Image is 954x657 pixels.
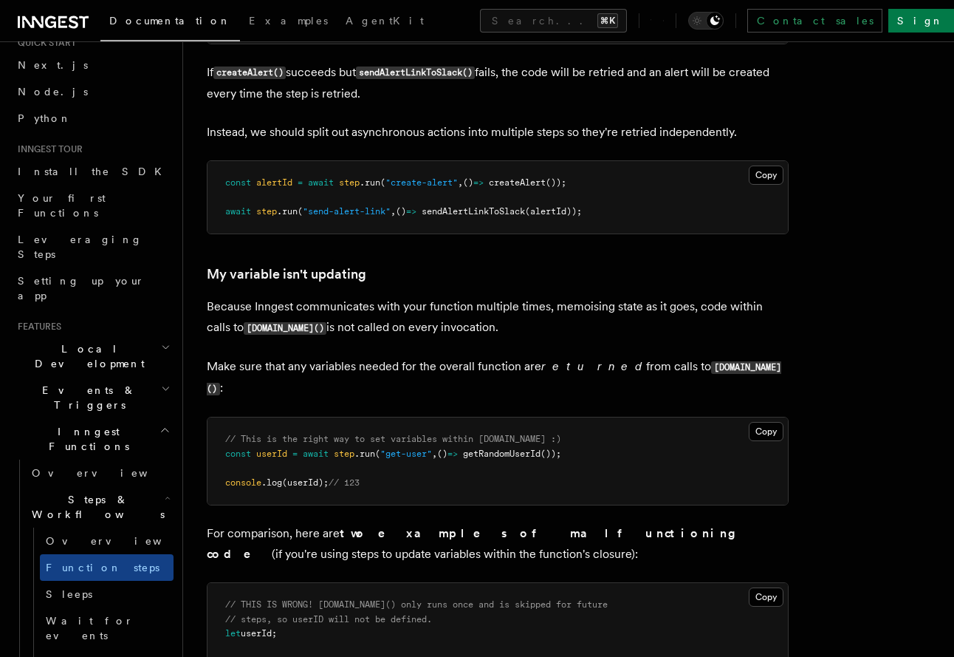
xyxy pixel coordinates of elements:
[12,268,174,309] a: Setting up your app
[12,377,174,418] button: Events & Triggers
[18,112,72,124] span: Python
[422,206,525,217] span: sendAlertLinkToSlack
[225,434,561,444] span: // This is the right way to set variables within [DOMAIN_NAME] :)
[339,177,360,188] span: step
[256,449,287,459] span: userId
[541,449,561,459] span: ());
[489,177,546,188] span: createAlert
[396,206,406,217] span: ()
[334,449,354,459] span: step
[749,166,783,185] button: Copy
[213,67,286,79] code: createAlert()
[256,177,292,188] span: alertId
[12,158,174,185] a: Install the SDK
[747,9,882,33] a: Contact sales
[473,177,484,188] span: =>
[447,449,458,459] span: =>
[26,460,174,486] a: Overview
[277,206,298,217] span: .run
[225,614,432,624] span: // steps, so userID will not be defined.
[241,628,277,639] span: userId;
[46,615,134,641] span: Wait for events
[225,206,251,217] span: await
[385,177,458,188] span: "create-alert"
[346,15,424,27] span: AgentKit
[240,4,337,40] a: Examples
[525,206,582,217] span: (alertId));
[207,361,781,395] code: [DOMAIN_NAME]()
[380,177,385,188] span: (
[40,607,174,649] a: Wait for events
[360,177,380,188] span: .run
[749,588,783,607] button: Copy
[207,356,789,399] p: Make sure that any variables needed for the overall function are from calls to :
[303,449,329,459] span: await
[432,449,437,459] span: ,
[18,275,145,302] span: Setting up your app
[292,449,298,459] span: =
[18,59,88,71] span: Next.js
[375,449,380,459] span: (
[26,486,174,528] button: Steps & Workflows
[406,206,416,217] span: =>
[46,535,198,547] span: Overview
[354,449,375,459] span: .run
[225,177,251,188] span: const
[282,477,329,488] span: (userId);
[597,13,618,28] kbd: ⌘K
[249,15,328,27] span: Examples
[32,467,184,479] span: Overview
[261,477,282,488] span: .log
[12,185,174,226] a: Your first Functions
[337,4,433,40] a: AgentKit
[437,449,447,459] span: ()
[18,166,171,177] span: Install the SDK
[40,581,174,607] a: Sleeps
[207,264,366,285] a: My variable isn't updating
[40,528,174,554] a: Overview
[463,177,473,188] span: ()
[308,177,334,188] span: await
[207,523,789,565] p: For comparison, here are (if you're using steps to update variables within the function's closure):
[207,122,789,143] p: Instead, we should split out asynchronous actions into multiple steps so they're retried independ...
[391,206,396,217] span: ,
[12,321,61,333] span: Features
[40,554,174,581] a: Function steps
[303,206,391,217] span: "send-alert-link"
[46,588,92,600] span: Sleeps
[749,422,783,441] button: Copy
[207,62,789,104] p: If succeeds but fails, the code will be retried and an alert will be created every time the step ...
[46,562,159,573] span: Function steps
[12,105,174,132] a: Python
[12,226,174,268] a: Leveraging Steps
[256,206,277,217] span: step
[541,359,646,373] em: returned
[546,177,566,188] span: ());
[329,477,360,488] span: // 123
[100,4,240,41] a: Documentation
[12,336,174,377] button: Local Development
[225,477,261,488] span: console
[225,628,241,639] span: let
[12,341,161,371] span: Local Development
[18,86,88,98] span: Node.js
[463,449,541,459] span: getRandomUserId
[380,449,432,459] span: "get-user"
[18,192,106,219] span: Your first Functions
[12,143,83,155] span: Inngest tour
[12,52,174,78] a: Next.js
[298,177,303,188] span: =
[480,9,627,33] button: Search...⌘K
[298,206,303,217] span: (
[12,37,76,49] span: Quick start
[225,599,608,610] span: // THIS IS WRONG! [DOMAIN_NAME]() only runs once and is skipped for future
[356,67,475,79] code: sendAlertLinkToSlack()
[207,296,789,338] p: Because Inngest communicates with your function multiple times, memoising state as it goes, code ...
[225,449,251,459] span: const
[207,526,747,561] strong: two examples of malfunctioning code
[109,15,231,27] span: Documentation
[12,383,161,412] span: Events & Triggers
[244,322,326,335] code: [DOMAIN_NAME]()
[458,177,463,188] span: ,
[12,418,174,460] button: Inngest Functions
